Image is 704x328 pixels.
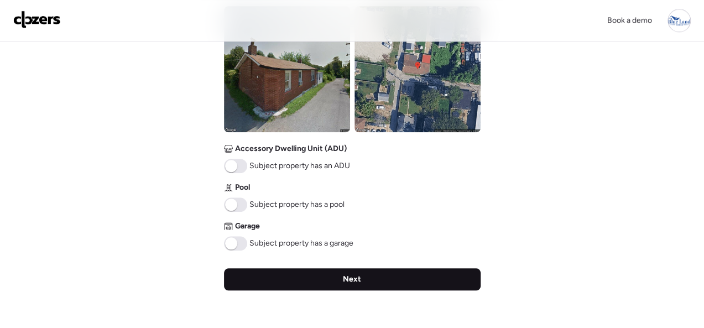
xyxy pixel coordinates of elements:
[235,182,250,193] span: Pool
[13,11,61,28] img: Logo
[235,221,260,232] span: Garage
[343,274,361,285] span: Next
[249,160,350,171] span: Subject property has an ADU
[235,143,347,154] span: Accessory Dwelling Unit (ADU)
[249,238,353,249] span: Subject property has a garage
[607,15,652,25] span: Book a demo
[249,199,345,210] span: Subject property has a pool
